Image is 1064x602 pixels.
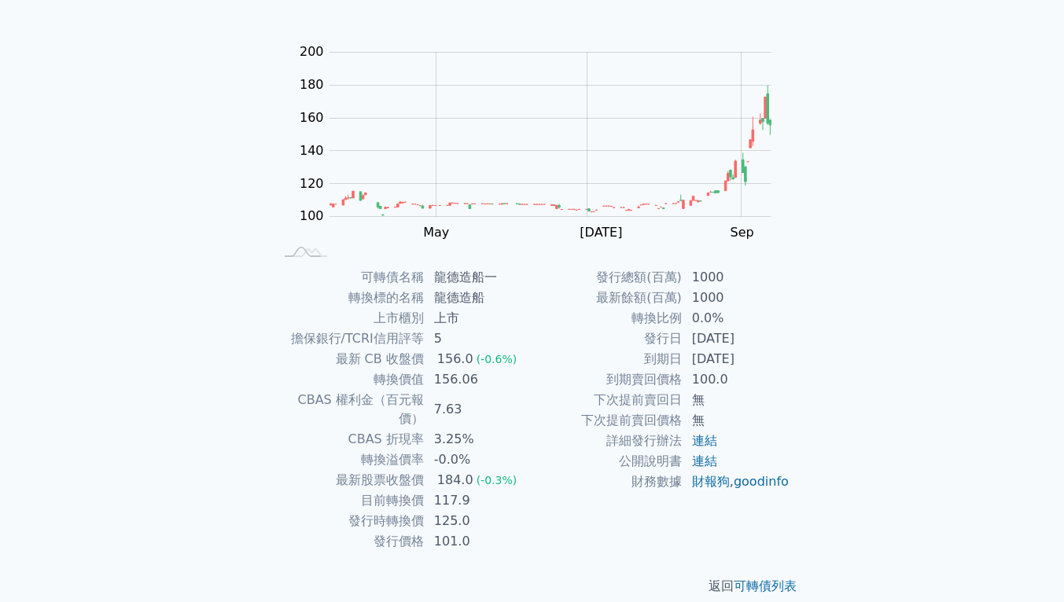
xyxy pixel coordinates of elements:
span: (-0.3%) [477,474,517,486]
td: 可轉債名稱 [274,267,425,288]
td: 3.25% [425,429,532,450]
td: 發行價格 [274,531,425,552]
td: 100.0 [683,369,790,390]
td: 詳細發行辦法 [532,431,683,451]
td: 無 [683,410,790,431]
a: 財報狗 [692,474,730,489]
tspan: 120 [300,176,324,191]
tspan: 100 [300,208,324,223]
a: 可轉債列表 [734,578,797,593]
td: -0.0% [425,450,532,470]
td: 龍德造船 [425,288,532,308]
td: 下次提前賣回日 [532,390,683,410]
td: 101.0 [425,531,532,552]
td: [DATE] [683,349,790,369]
div: 156.0 [434,350,477,369]
td: 最新 CB 收盤價 [274,349,425,369]
td: CBAS 權利金（百元報價） [274,390,425,429]
p: 返回 [256,577,809,596]
tspan: May [423,225,449,240]
td: 轉換溢價率 [274,450,425,470]
td: 轉換價值 [274,369,425,390]
td: 到期日 [532,349,683,369]
td: 最新股票收盤價 [274,470,425,490]
td: 發行時轉換價 [274,511,425,531]
tspan: 140 [300,143,324,158]
td: CBAS 折現率 [274,429,425,450]
td: 擔保銀行/TCRI信用評等 [274,329,425,349]
td: 發行總額(百萬) [532,267,683,288]
td: 公開說明書 [532,451,683,472]
span: (-0.6%) [477,353,517,365]
td: 轉換標的名稱 [274,288,425,308]
g: Chart [292,44,795,240]
td: 財務數據 [532,472,683,492]
tspan: Sep [731,225,754,240]
td: 轉換比例 [532,308,683,329]
td: 7.63 [425,390,532,429]
td: 目前轉換價 [274,490,425,511]
td: 1000 [683,288,790,308]
td: 到期賣回價格 [532,369,683,390]
td: , [683,472,790,492]
div: 184.0 [434,471,477,490]
td: 下次提前賣回價格 [532,410,683,431]
tspan: [DATE] [580,225,622,240]
tspan: 200 [300,44,324,59]
td: 發行日 [532,329,683,349]
td: 117.9 [425,490,532,511]
a: 連結 [692,433,717,448]
td: 最新餘額(百萬) [532,288,683,308]
td: 龍德造船一 [425,267,532,288]
td: [DATE] [683,329,790,349]
a: goodinfo [734,474,789,489]
td: 1000 [683,267,790,288]
td: 無 [683,390,790,410]
td: 125.0 [425,511,532,531]
td: 5 [425,329,532,349]
td: 0.0% [683,308,790,329]
tspan: 180 [300,77,324,92]
td: 上市 [425,308,532,329]
tspan: 160 [300,110,324,125]
a: 連結 [692,453,717,468]
td: 上市櫃別 [274,308,425,329]
td: 156.06 [425,369,532,390]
